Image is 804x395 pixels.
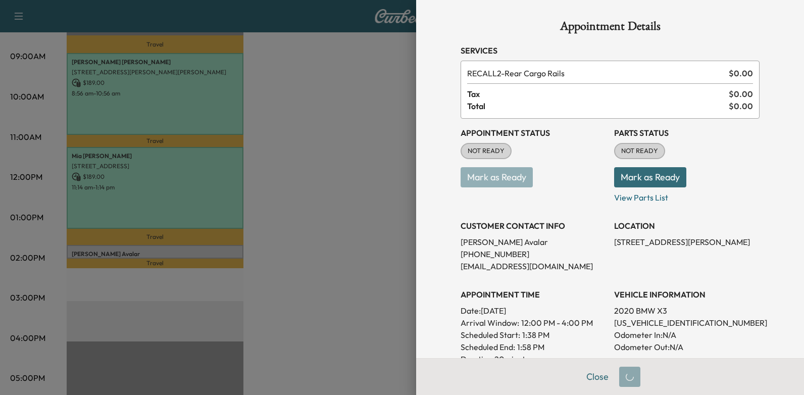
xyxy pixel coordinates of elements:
[614,127,760,139] h3: Parts Status
[467,100,729,112] span: Total
[614,317,760,329] p: [US_VEHICLE_IDENTIFICATION_NUMBER]
[615,146,664,156] span: NOT READY
[461,260,606,272] p: [EMAIL_ADDRESS][DOMAIN_NAME]
[614,288,760,301] h3: VEHICLE INFORMATION
[461,20,760,36] h1: Appointment Details
[461,127,606,139] h3: Appointment Status
[461,317,606,329] p: Arrival Window:
[467,88,729,100] span: Tax
[614,329,760,341] p: Odometer In: N/A
[521,317,593,329] span: 12:00 PM - 4:00 PM
[729,88,753,100] span: $ 0.00
[461,248,606,260] p: [PHONE_NUMBER]
[461,44,760,57] h3: Services
[461,288,606,301] h3: APPOINTMENT TIME
[461,305,606,317] p: Date: [DATE]
[461,329,520,341] p: Scheduled Start:
[517,341,544,353] p: 1:58 PM
[462,146,511,156] span: NOT READY
[467,67,725,79] span: Rear Cargo Rails
[614,187,760,204] p: View Parts List
[522,329,549,341] p: 1:38 PM
[580,367,615,387] button: Close
[614,220,760,232] h3: LOCATION
[461,236,606,248] p: [PERSON_NAME] Avalar
[614,341,760,353] p: Odometer Out: N/A
[461,220,606,232] h3: CUSTOMER CONTACT INFO
[461,341,515,353] p: Scheduled End:
[614,167,686,187] button: Mark as Ready
[461,353,606,365] p: Duration: 20 minutes
[614,236,760,248] p: [STREET_ADDRESS][PERSON_NAME]
[729,100,753,112] span: $ 0.00
[729,67,753,79] span: $ 0.00
[614,305,760,317] p: 2020 BMW X3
